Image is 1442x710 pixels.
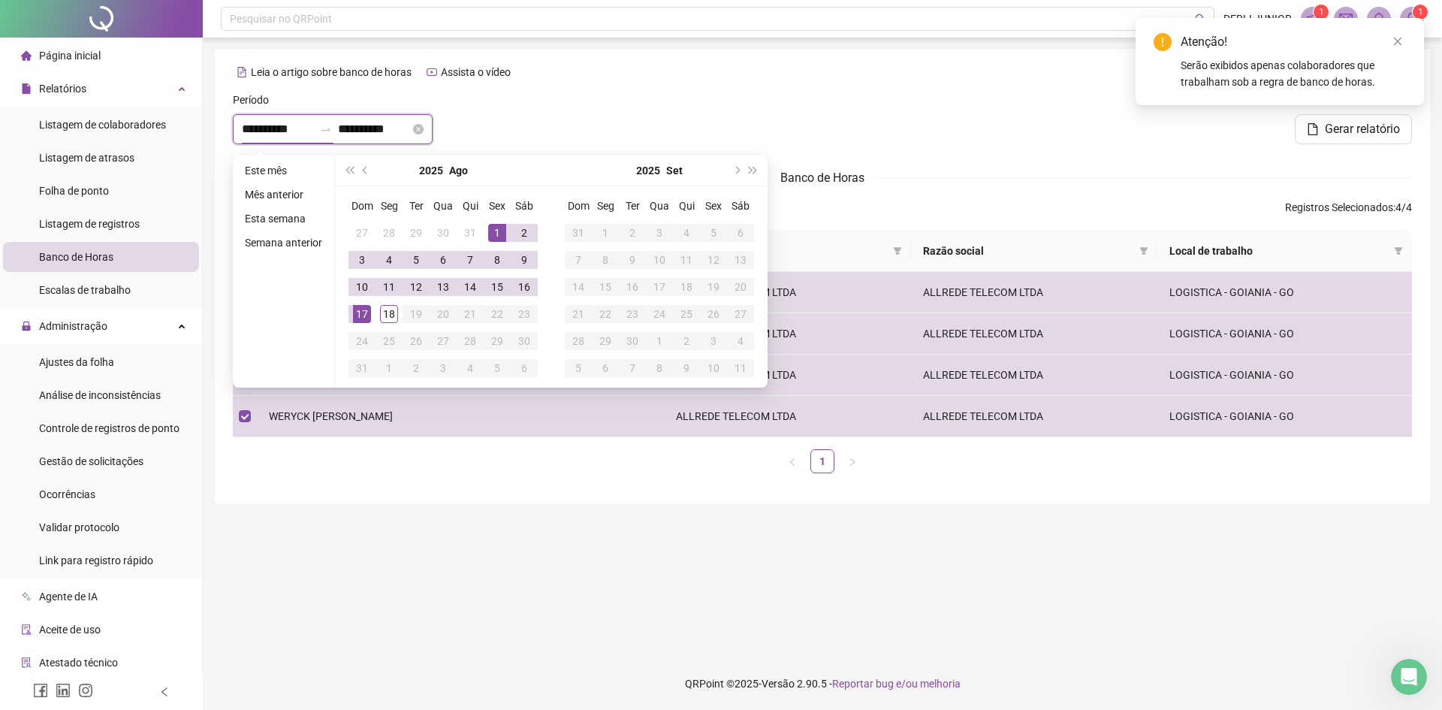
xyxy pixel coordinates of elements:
div: 11 [380,278,398,296]
td: 2025-08-26 [403,328,430,355]
div: 30 [623,332,641,350]
td: ALLREDE TELECOM LTDA [664,396,910,437]
div: 13 [732,251,750,269]
td: 2025-10-03 [700,328,727,355]
div: 31 [353,359,371,377]
div: 30 [515,332,533,350]
div: 19 [704,278,723,296]
td: 2025-09-17 [646,273,673,301]
td: 2025-09-25 [673,301,700,328]
div: 27 [353,224,371,242]
td: ALLREDE TELECOM LTDA [911,313,1157,355]
span: Agente de IA [39,591,98,603]
div: 2 [407,359,425,377]
div: 6 [515,359,533,377]
iframe: Intercom live chat [1391,659,1427,695]
div: 6 [732,224,750,242]
td: 2025-08-05 [403,246,430,273]
div: 16 [623,278,641,296]
button: super-next-year [745,156,762,186]
span: filter [1391,240,1406,262]
div: 22 [488,305,506,323]
span: search [1195,14,1206,25]
div: 26 [704,305,723,323]
td: 2025-08-08 [484,246,511,273]
div: 24 [650,305,668,323]
td: 2025-08-02 [511,219,538,246]
td: 2025-10-04 [727,328,754,355]
th: Qua [646,192,673,219]
span: Atestado técnico [39,657,118,669]
li: Semana anterior [239,234,328,252]
td: 2025-09-07 [565,246,592,273]
td: 2025-09-16 [619,273,646,301]
td: 2025-09-10 [646,246,673,273]
td: 2025-08-07 [457,246,484,273]
td: 2025-08-17 [348,301,376,328]
span: Aceite de uso [39,624,101,636]
td: 2025-08-10 [348,273,376,301]
td: 2025-10-07 [619,355,646,382]
div: 7 [461,251,479,269]
td: 2025-10-01 [646,328,673,355]
div: 26 [407,332,425,350]
div: 25 [677,305,695,323]
span: Folha de ponto [39,185,109,197]
button: year panel [636,156,660,186]
span: file-text [237,67,247,77]
td: 2025-08-01 [484,219,511,246]
img: 76474 [1401,8,1423,30]
sup: 1 [1314,5,1329,20]
span: filter [1394,246,1403,255]
div: 23 [515,305,533,323]
td: 2025-08-14 [457,273,484,301]
td: 2025-08-31 [565,219,592,246]
span: Relatórios [39,83,86,95]
td: LOGISTICA - GOIANIA - GO [1157,355,1412,396]
td: 2025-08-28 [457,328,484,355]
td: 2025-09-04 [457,355,484,382]
span: : 4 / 4 [1285,199,1412,223]
div: 13 [434,278,452,296]
div: 1 [488,224,506,242]
footer: QRPoint © 2025 - 2.90.5 - [203,657,1442,710]
td: 2025-09-03 [646,219,673,246]
div: 21 [461,305,479,323]
th: Seg [592,192,619,219]
div: 22 [596,305,614,323]
td: 2025-09-14 [565,273,592,301]
td: LOGISTICA - GOIANIA - GO [1157,272,1412,313]
td: 2025-08-30 [511,328,538,355]
td: 2025-08-16 [511,273,538,301]
td: 2025-10-08 [646,355,673,382]
div: 5 [407,251,425,269]
div: 3 [353,251,371,269]
div: Serão exibidos apenas colaboradores que trabalham sob a regra de banco de horas. [1181,57,1406,90]
span: instagram [78,683,93,698]
th: Dom [565,192,592,219]
td: 2025-08-13 [430,273,457,301]
td: ALLREDE TELECOM LTDA [664,272,910,313]
td: 2025-08-25 [376,328,403,355]
td: 2025-08-12 [403,273,430,301]
td: 2025-09-18 [673,273,700,301]
span: solution [21,657,32,668]
div: 1 [380,359,398,377]
div: 28 [569,332,587,350]
div: 16 [515,278,533,296]
div: 10 [650,251,668,269]
span: Gerar relatório [1325,120,1400,138]
div: 28 [380,224,398,242]
button: super-prev-year [341,156,357,186]
div: 3 [650,224,668,242]
div: 20 [732,278,750,296]
td: 2025-09-09 [619,246,646,273]
td: 2025-09-08 [592,246,619,273]
div: 7 [569,251,587,269]
span: Controle de registros de ponto [39,422,179,434]
div: 3 [434,359,452,377]
div: 25 [380,332,398,350]
span: Leia o artigo sobre banco de horas [251,66,412,78]
div: 2 [623,224,641,242]
td: 2025-09-01 [592,219,619,246]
